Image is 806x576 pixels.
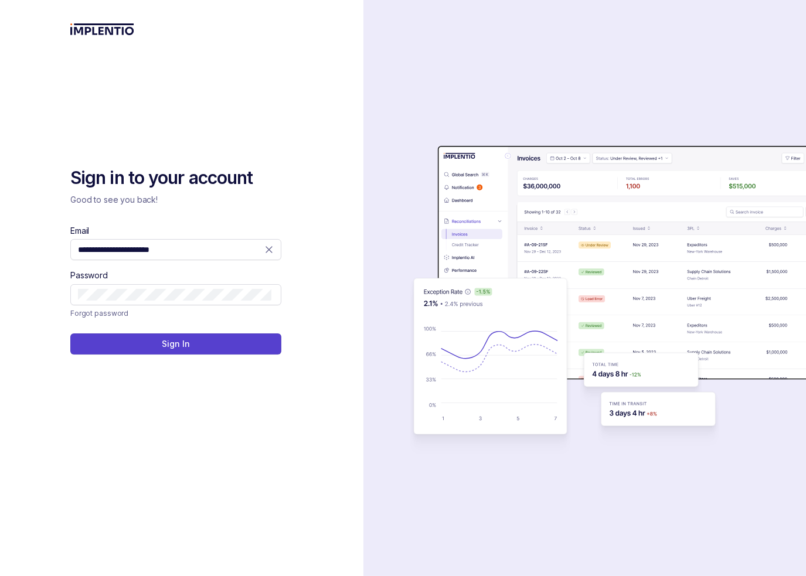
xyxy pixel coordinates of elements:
[70,308,128,319] a: Link Forgot password
[70,23,134,35] img: logo
[162,338,189,350] p: Sign In
[70,166,281,190] h2: Sign in to your account
[70,308,128,319] p: Forgot password
[70,333,281,355] button: Sign In
[70,225,89,237] label: Email
[70,194,281,206] p: Good to see you back!
[70,270,108,281] label: Password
